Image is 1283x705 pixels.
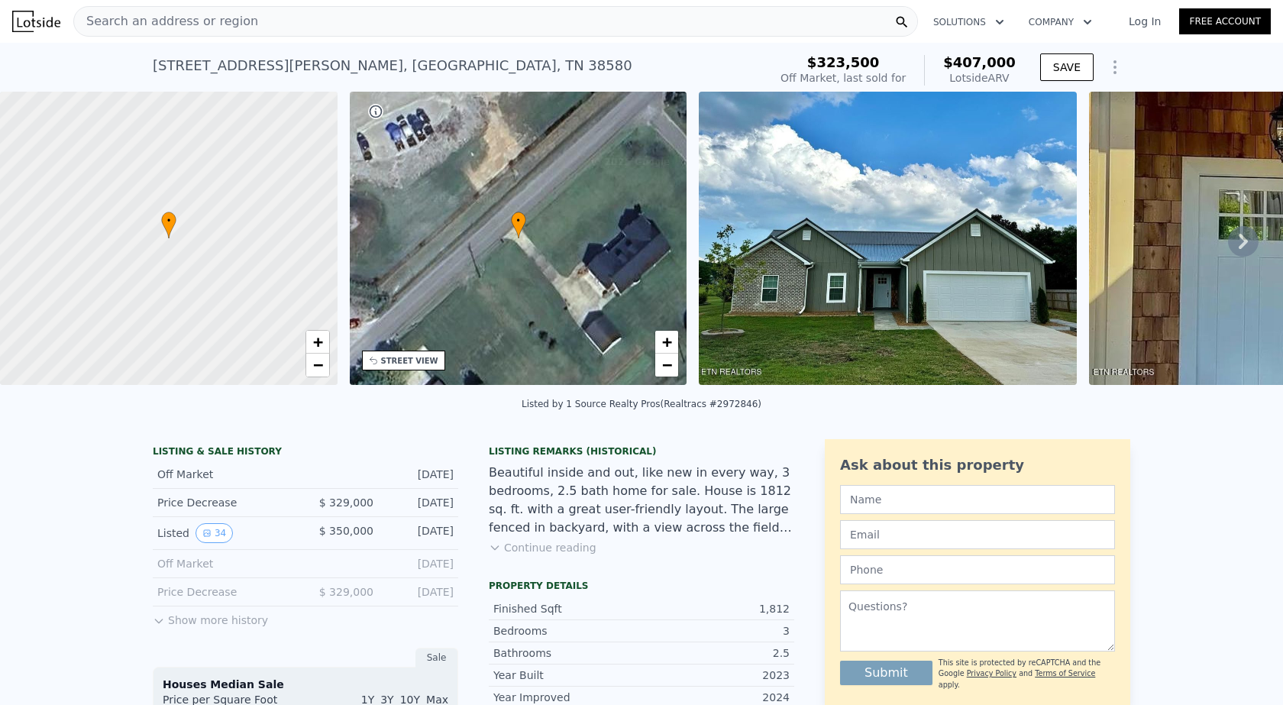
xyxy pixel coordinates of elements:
[641,601,790,616] div: 1,812
[157,523,293,543] div: Listed
[306,354,329,377] a: Zoom out
[493,645,641,661] div: Bathrooms
[312,332,322,351] span: +
[943,54,1016,70] span: $407,000
[319,496,373,509] span: $ 329,000
[641,668,790,683] div: 2023
[74,12,258,31] span: Search an address or region
[641,623,790,639] div: 3
[12,11,60,32] img: Lotside
[312,355,322,374] span: −
[196,523,233,543] button: View historical data
[641,645,790,661] div: 2.5
[319,586,373,598] span: $ 329,000
[157,467,293,482] div: Off Market
[386,495,454,510] div: [DATE]
[655,331,678,354] a: Zoom in
[921,8,1016,36] button: Solutions
[319,525,373,537] span: $ 350,000
[699,92,1077,385] img: Sale: 167432679 Parcel: 91268184
[522,399,761,409] div: Listed by 1 Source Realty Pros (Realtracs #2972846)
[489,464,794,537] div: Beautiful inside and out, like new in every way, 3 bedrooms, 2.5 bath home for sale. House is 181...
[967,669,1016,678] a: Privacy Policy
[641,690,790,705] div: 2024
[807,54,880,70] span: $323,500
[493,623,641,639] div: Bedrooms
[1100,52,1130,82] button: Show Options
[386,523,454,543] div: [DATE]
[939,658,1115,690] div: This site is protected by reCAPTCHA and the Google and apply.
[1179,8,1271,34] a: Free Account
[163,677,448,692] div: Houses Median Sale
[386,467,454,482] div: [DATE]
[161,214,176,228] span: •
[153,606,268,628] button: Show more history
[662,332,672,351] span: +
[511,212,526,238] div: •
[662,355,672,374] span: −
[493,601,641,616] div: Finished Sqft
[840,661,932,685] button: Submit
[415,648,458,668] div: Sale
[780,70,906,86] div: Off Market, last sold for
[489,445,794,458] div: Listing Remarks (Historical)
[943,70,1016,86] div: Lotside ARV
[1110,14,1179,29] a: Log In
[1035,669,1095,678] a: Terms of Service
[489,540,596,555] button: Continue reading
[157,584,293,600] div: Price Decrease
[489,580,794,592] div: Property details
[840,485,1115,514] input: Name
[381,355,438,367] div: STREET VIEW
[655,354,678,377] a: Zoom out
[157,495,293,510] div: Price Decrease
[153,445,458,461] div: LISTING & SALE HISTORY
[493,690,641,705] div: Year Improved
[157,556,293,571] div: Off Market
[306,331,329,354] a: Zoom in
[161,212,176,238] div: •
[386,556,454,571] div: [DATE]
[511,214,526,228] span: •
[840,520,1115,549] input: Email
[386,584,454,600] div: [DATE]
[1040,53,1094,81] button: SAVE
[840,555,1115,584] input: Phone
[840,454,1115,476] div: Ask about this property
[1016,8,1104,36] button: Company
[153,55,632,76] div: [STREET_ADDRESS][PERSON_NAME] , [GEOGRAPHIC_DATA] , TN 38580
[493,668,641,683] div: Year Built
